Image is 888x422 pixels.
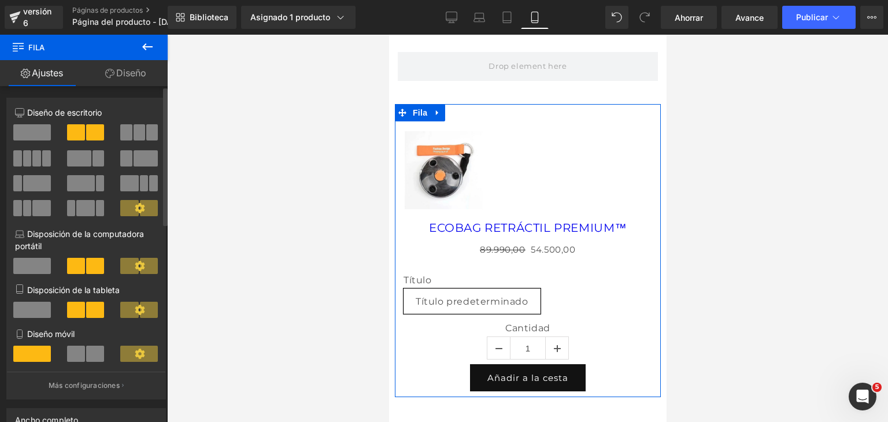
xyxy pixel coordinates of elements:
[27,261,139,272] font: Título predeterminado
[5,6,63,29] a: versión 6
[675,13,703,23] font: Ahorrar
[27,329,75,339] font: Diseño móvil
[84,60,168,86] a: Diseño
[23,6,51,28] font: versión 6
[41,69,56,87] a: Expandir / Contraer
[605,6,628,29] button: Deshacer
[72,17,286,27] font: Página del producto - [DATE][PERSON_NAME] 07:47:12
[875,383,879,391] font: 5
[493,6,521,29] a: Tableta
[168,6,236,29] a: Nueva Biblioteca
[438,6,465,29] a: De oficina
[521,6,549,29] a: Móvil
[633,6,656,29] button: Rehacer
[782,6,856,29] button: Publicar
[250,12,330,22] font: Asignado 1 producto
[49,381,120,390] font: Más configuraciones
[116,288,161,299] font: Cantidad
[796,12,828,22] font: Publicar
[860,6,883,29] button: Más
[40,186,238,200] a: ECOBAG RETRÁCTIL PREMIUM™
[14,240,43,251] font: Título
[15,229,144,251] font: Disposición de la computadora portátil
[116,67,146,79] font: Diseño
[721,6,778,29] a: Avance
[465,6,493,29] a: Computadora portátil
[81,330,197,357] button: Añadir a la cesta
[7,372,165,399] button: Más configuraciones
[849,383,876,410] iframe: Chat en vivo de Intercom
[72,6,205,15] a: Páginas de productos
[16,97,94,175] img: ECOBAG RETRÁCTIL PREMIUM™
[735,13,764,23] font: Avance
[72,6,143,14] font: Páginas de productos
[24,73,38,83] font: Fila
[32,67,63,79] font: Ajustes
[190,12,228,22] font: Biblioteca
[27,108,102,117] font: Diseño de escritorio
[91,209,136,220] font: 89.990,00
[27,285,120,295] font: Disposición de la tableta
[142,209,186,220] font: 54.500,00
[28,43,45,52] font: Fila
